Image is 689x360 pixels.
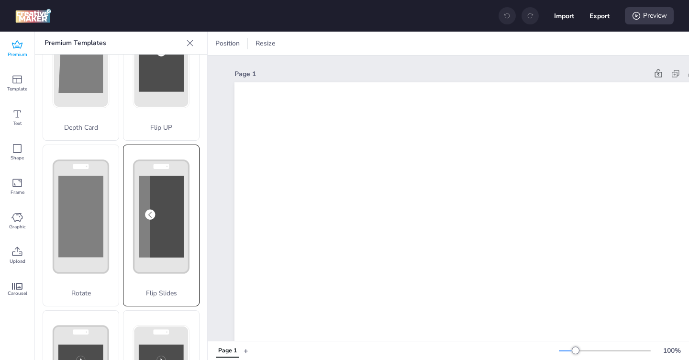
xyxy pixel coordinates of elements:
[7,85,27,93] span: Template
[211,342,244,359] div: Tabs
[213,38,242,48] span: Position
[44,32,182,55] p: Premium Templates
[234,69,648,79] div: Page 1
[660,346,683,356] div: 100 %
[244,342,248,359] button: +
[10,258,25,265] span: Upload
[8,290,27,297] span: Carousel
[218,347,237,355] div: Page 1
[123,123,199,133] p: Flip UP
[625,7,674,24] div: Preview
[9,223,26,231] span: Graphic
[13,120,22,127] span: Text
[15,9,51,23] img: logo Creative Maker
[11,154,24,162] span: Shape
[554,6,574,26] button: Import
[8,51,27,58] span: Premium
[43,288,119,298] p: Rotate
[11,189,24,196] span: Frame
[43,123,119,133] p: Depth Card
[589,6,610,26] button: Export
[123,288,199,298] p: Flip Slides
[254,38,278,48] span: Resize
